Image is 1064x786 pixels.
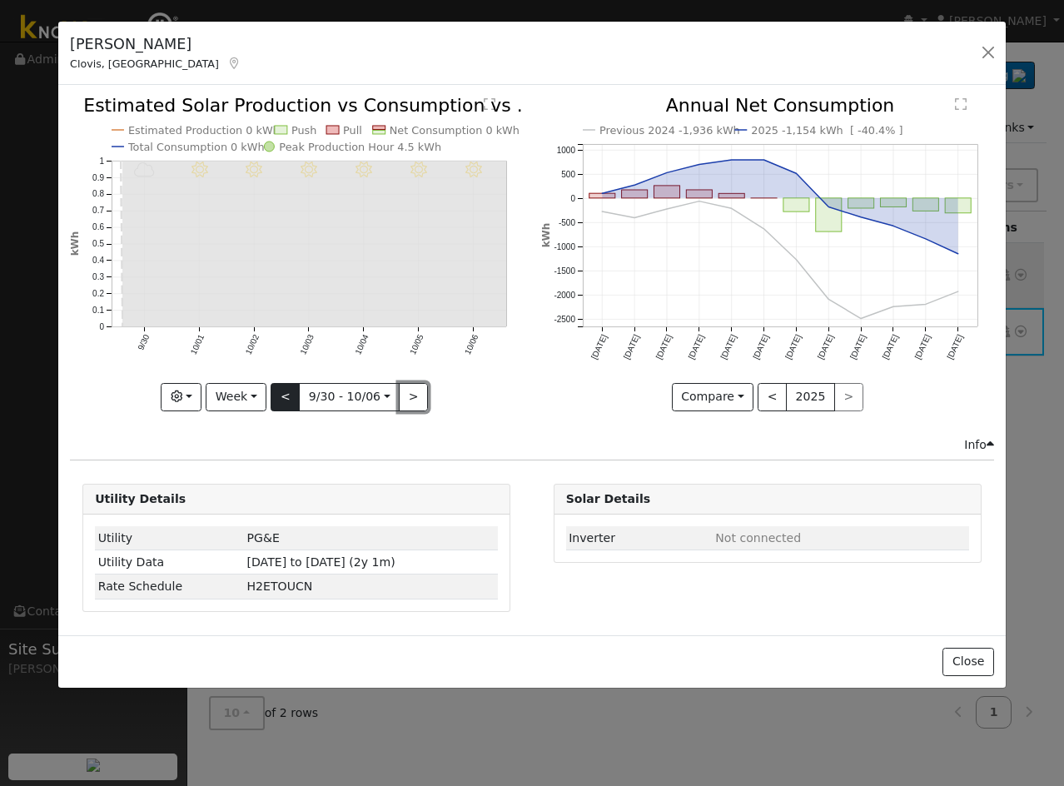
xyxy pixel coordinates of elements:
text: 0.9 [92,173,104,182]
text: 0.7 [92,206,104,216]
text: 0.5 [92,240,104,249]
text: 1000 [556,146,575,155]
circle: onclick="" [664,206,670,212]
circle: onclick="" [825,296,832,303]
text: 0.6 [92,223,104,232]
text: [DATE] [783,333,803,361]
circle: onclick="" [728,157,734,163]
text:  [955,97,967,111]
circle: onclick="" [922,236,929,242]
strong: Utility Details [95,492,186,505]
rect: onclick="" [912,198,938,211]
text: 0.3 [92,273,104,282]
button: < [758,383,787,411]
span: K [247,580,313,593]
text: [DATE] [816,333,835,361]
text: 0 [570,194,575,203]
circle: onclick="" [696,198,703,205]
text: 2025 -1,154 kWh [ -40.4% ] [751,124,902,137]
rect: onclick="" [945,198,971,213]
text: 0 [100,322,105,331]
text: -1500 [554,266,575,276]
text: [DATE] [621,333,640,361]
text: 10/01 [189,333,206,356]
text: [DATE] [945,333,964,361]
text: 10/06 [463,333,480,356]
button: > [399,383,428,411]
rect: onclick="" [621,190,647,198]
text: 9/30 [136,333,151,352]
text: Annual Net Consumption [665,95,894,116]
text: [DATE] [848,333,868,361]
text: Pull [343,124,362,137]
text: 1 [100,157,105,166]
strong: Solar Details [566,492,650,505]
button: 2025 [786,383,835,411]
text: Estimated Solar Production vs Consumption vs ... [83,95,534,116]
span: ID: null, authorized: None [715,531,801,545]
text: kWh [69,231,81,256]
td: Inverter [566,526,713,550]
button: Close [942,648,993,676]
text: [DATE] [751,333,770,361]
text: 0.1 [92,306,104,315]
circle: onclick="" [858,316,864,322]
text: Estimated Production 0 kWh [128,124,280,137]
span: Clovis, [GEOGRAPHIC_DATA] [70,57,219,70]
span: [DATE] to [DATE] (2y 1m) [247,555,395,569]
rect: onclick="" [816,198,842,231]
text: -2000 [554,291,575,300]
span: ID: 17298493, authorized: 09/18/25 [247,531,280,545]
button: Compare [672,383,754,411]
rect: onclick="" [589,194,614,199]
div: Info [964,436,994,454]
rect: onclick="" [686,190,712,198]
text: Previous 2024 -1,936 kWh [599,124,740,137]
circle: onclick="" [599,191,605,197]
text: [DATE] [718,333,738,361]
rect: onclick="" [718,194,744,199]
text: Push [291,124,317,137]
text: Peak Production Hour 4.5 kWh [280,141,442,153]
text: 0.2 [92,289,104,298]
text: 500 [561,170,575,179]
text: [DATE] [654,333,673,361]
text: [DATE] [880,333,899,361]
text: [DATE] [686,333,705,361]
td: Utility Data [95,550,244,575]
circle: onclick="" [696,162,703,168]
text: 10/05 [408,333,425,356]
text: 0.4 [92,256,104,266]
text: -2500 [554,315,575,324]
h5: [PERSON_NAME] [70,33,241,55]
circle: onclick="" [664,170,670,177]
button: 9/30 - 10/06 [299,383,400,411]
circle: onclick="" [760,157,767,163]
text: 10/02 [244,333,261,356]
circle: onclick="" [955,251,962,257]
text: Total Consumption 0 kWh [127,141,265,153]
circle: onclick="" [890,304,897,311]
circle: onclick="" [631,215,638,221]
rect: onclick="" [880,198,906,207]
circle: onclick="" [890,223,897,230]
button: < [271,383,300,411]
text: kWh [540,223,552,248]
td: Rate Schedule [95,575,244,599]
circle: onclick="" [760,226,767,232]
rect: onclick="" [783,198,809,211]
text: Net Consumption 0 kWh [390,124,520,137]
text: [DATE] [589,333,609,361]
a: Map [227,57,242,70]
circle: onclick="" [631,182,638,189]
text: -500 [559,218,575,227]
circle: onclick="" [858,214,864,221]
circle: onclick="" [793,171,799,177]
rect: onclick="" [848,198,873,208]
button: Week [206,383,266,411]
circle: onclick="" [955,289,962,296]
text: 0.8 [92,190,104,199]
text: [DATE] [912,333,932,361]
rect: onclick="" [654,186,679,198]
circle: onclick="" [793,256,799,263]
